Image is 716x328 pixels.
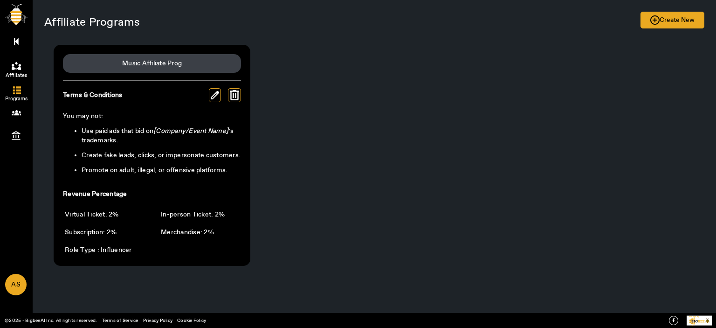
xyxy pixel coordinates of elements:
[82,126,241,145] p: Use paid ads that bid on ’s trademarks.
[177,317,206,324] a: Cookie Policy
[82,166,241,175] p: Promote on adult, illegal, or offensive platforms.
[63,112,241,182] div: You may not: Use paid ads that bid on [Company/Event Name]’s trademarks. Create fake leads, click...
[122,59,182,68] div: Music Affiliate Prog
[153,127,228,135] em: [Company/Event Name]
[5,274,27,295] a: AS
[63,226,145,239] div: Subscription: 2%
[5,4,28,25] img: bigbee-logo.png
[63,208,145,221] div: Virtual Ticket: 2%
[689,315,690,318] tspan: P
[82,151,241,160] p: Create fake leads, clicks, or impersonate customers.
[690,315,694,318] tspan: owe
[6,275,26,295] span: AS
[211,91,219,99] img: edit.svg
[230,90,239,100] img: delete.svg
[63,91,123,100] div: Terms & Conditions
[159,226,241,239] div: Merchandise: 2%
[102,317,138,324] a: Terms of Service
[143,317,173,324] a: Privacy Policy
[63,244,145,257] div: Role Type : Influencer
[159,208,241,221] div: In-person Ticket: 2%
[5,317,97,324] a: ©2025 - BigbeeAI Inc. All rights reserved.
[694,315,695,318] tspan: r
[650,14,695,26] span: Create New
[640,12,704,28] button: Create New
[44,13,374,27] div: Affiliate Programs
[63,112,241,121] p: You may not:
[694,315,699,318] tspan: ed By
[63,189,127,199] div: Revenue Percentage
